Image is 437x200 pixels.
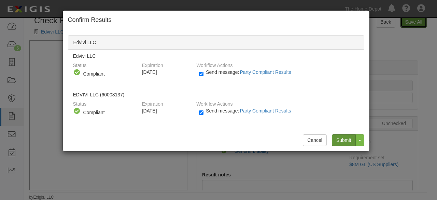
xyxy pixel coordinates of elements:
[68,36,364,50] div: Edvivi LLC
[68,86,364,129] div: EDVIVI LLC (60008137)
[83,109,135,116] div: Compliant
[206,69,294,75] span: Send message:
[142,107,192,114] div: [DATE]
[142,59,163,69] label: Expiration
[332,134,356,146] input: Submit
[196,59,232,69] label: Workflow Actions
[142,69,192,76] div: [DATE]
[83,70,135,77] div: Compliant
[68,16,364,25] h4: Confirm Results
[240,69,291,75] span: Party Compliant Results
[73,59,87,69] label: Status
[196,98,232,107] label: Workflow Actions
[239,68,294,77] button: Send message:
[240,108,291,114] span: Party Compliant Results
[206,108,294,114] span: Send message:
[303,134,327,146] button: Cancel
[73,98,87,107] label: Status
[68,48,364,90] div: Edvivi LLC
[199,70,203,78] input: Send message:Party Compliant Results
[142,98,163,107] label: Expiration
[199,109,203,117] input: Send message:Party Compliant Results
[73,69,81,76] i: Compliant
[73,107,81,115] i: Compliant
[239,106,294,115] button: Send message:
